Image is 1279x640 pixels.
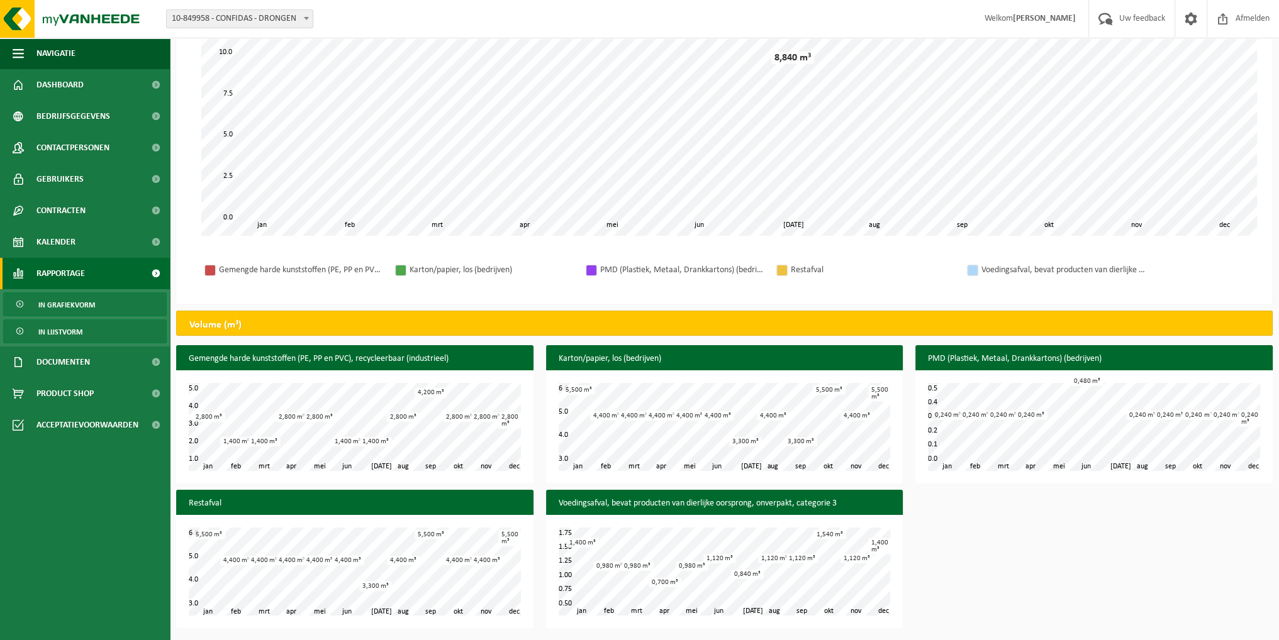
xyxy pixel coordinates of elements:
div: 5,500 m³ [498,530,522,546]
div: 2,800 m³ [303,412,336,422]
span: Bedrijfsgegevens [36,101,110,132]
div: 0,240 m³ [1182,411,1215,420]
div: 0,980 m³ [593,561,626,571]
div: 1,400 m³ [220,437,253,446]
div: 4,400 m³ [673,411,706,421]
div: 1,120 m³ [841,554,873,563]
div: 4,400 m³ [590,411,623,421]
div: 4,400 m³ [220,556,253,565]
span: Acceptatievoorwaarden [36,409,138,441]
div: Voedingsafval, bevat producten van dierlijke oorsprong, onverpakt, categorie 3 [981,262,1145,278]
div: 0,240 m³ [959,411,992,420]
span: In lijstvorm [38,320,82,344]
div: 0,240 m³ [1126,411,1159,420]
div: 3,300 m³ [359,582,392,591]
div: 0,240 m³ [1237,411,1261,427]
span: Contactpersonen [36,132,109,163]
div: 4,400 m³ [332,556,364,565]
div: 0,240 m³ [1210,411,1243,420]
div: 1,120 m³ [758,554,791,563]
div: 0,240 m³ [987,411,1020,420]
span: Gebruikers [36,163,84,195]
div: 0,840 m³ [731,570,764,579]
div: 5,500 m³ [415,530,447,539]
div: 0,980 m³ [676,561,708,571]
div: 3,300 m³ [785,437,817,446]
div: 0,240 m³ [1154,411,1187,420]
h3: PMD (Plastiek, Metaal, Drankkartons) (bedrijven) [915,345,1273,373]
h3: Voedingsafval, bevat producten van dierlijke oorsprong, onverpakt, categorie 3 [546,490,903,517]
div: 0,240 m³ [1015,411,1047,420]
h3: Gemengde harde kunststoffen (PE, PP en PVC), recycleerbaar (industrieel) [176,345,533,373]
span: Kalender [36,226,75,258]
span: Dashboard [36,69,84,101]
div: 2,800 m³ [276,412,308,422]
div: 0,240 m³ [932,411,964,420]
div: 4,400 m³ [757,411,790,421]
div: Karton/papier, los (bedrijven) [410,262,573,278]
div: 5,500 m³ [868,385,891,402]
div: 4,400 m³ [303,556,336,565]
div: 4,400 m³ [701,411,734,421]
div: 4,400 m³ [645,411,678,421]
div: PMD (Plastiek, Metaal, Drankkartons) (bedrijven) [600,262,764,278]
span: Product Shop [36,378,94,409]
div: 1,120 m³ [703,554,736,563]
div: 4,400 m³ [618,411,651,421]
div: 1,400 m³ [868,538,891,554]
div: 1,400 m³ [332,437,364,446]
div: 4,400 m³ [387,556,420,565]
span: Documenten [36,346,90,378]
div: 8,840 m³ [771,52,814,64]
div: 1,400 m³ [359,437,392,446]
div: 4,200 m³ [415,388,447,397]
div: 1,400 m³ [248,437,281,446]
div: 5,500 m³ [193,530,225,539]
span: In grafiekvorm [38,293,95,317]
div: 3,300 m³ [729,437,762,446]
div: 2,800 m³ [193,412,225,422]
div: 5,500 m³ [813,385,846,395]
div: 2,800 m³ [443,412,476,422]
div: 0,700 m³ [649,578,681,587]
span: 10-849958 - CONFIDAS - DRONGEN [166,9,313,28]
strong: [PERSON_NAME] [1013,14,1076,23]
div: 4,400 m³ [248,556,281,565]
div: 1,540 m³ [813,530,846,539]
div: 0,480 m³ [1071,377,1103,386]
div: 2,800 m³ [387,412,420,422]
div: 4,400 m³ [276,556,308,565]
div: 4,400 m³ [471,556,503,565]
span: 10-849958 - CONFIDAS - DRONGEN [167,10,313,28]
div: 1,400 m³ [566,538,599,548]
a: In lijstvorm [3,319,167,343]
div: Gemengde harde kunststoffen (PE, PP en PVC), recycleerbaar (industrieel) [219,262,383,278]
div: 2,800 m³ [498,412,522,429]
h3: Restafval [176,490,533,517]
a: In grafiekvorm [3,292,167,316]
div: 4,400 m³ [443,556,476,565]
h2: Volume (m³) [177,311,254,339]
div: 4,400 m³ [841,411,873,421]
span: Rapportage [36,258,85,289]
div: 2,800 m³ [471,412,503,422]
span: Navigatie [36,38,75,69]
span: Contracten [36,195,86,226]
div: 5,500 m³ [562,385,595,395]
div: 0,980 m³ [621,561,654,571]
div: Restafval [791,262,954,278]
h3: Karton/papier, los (bedrijven) [546,345,903,373]
div: 1,120 m³ [786,554,818,563]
